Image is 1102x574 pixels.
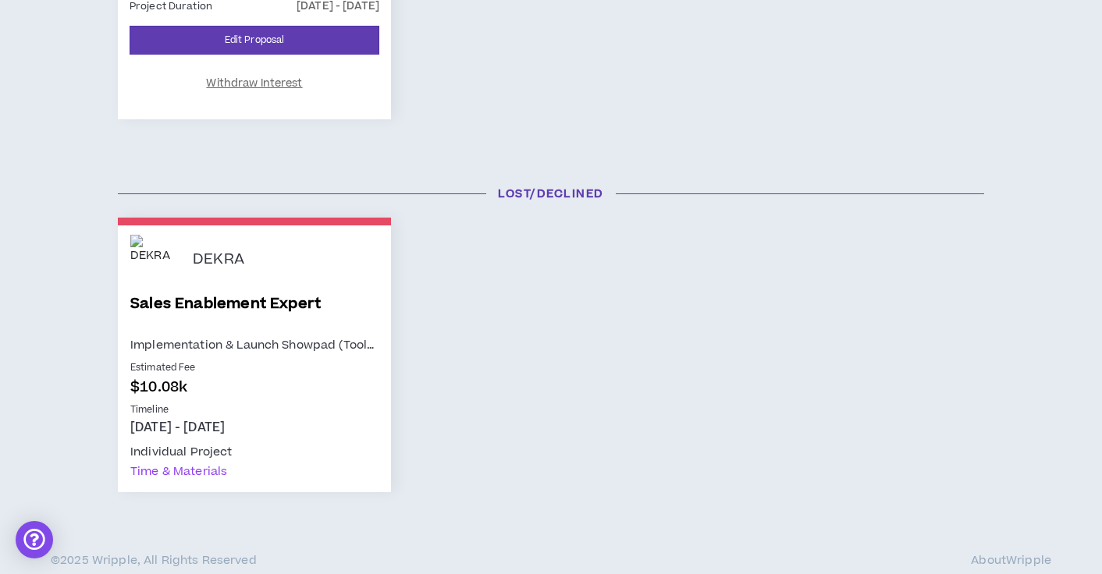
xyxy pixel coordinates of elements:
button: Withdraw Interest [130,67,379,100]
div: Individual Project [130,442,233,462]
div: Open Intercom Messenger [16,521,53,558]
p: Implementation & Launch Showpad (Tool [130,335,379,355]
a: Sales Enablement Expert [130,293,379,335]
div: Time & Materials [130,462,227,481]
img: DEKRA [130,235,181,285]
p: © 2025 Wripple , All Rights Reserved [51,555,257,567]
p: DEKRA [193,251,244,269]
h3: Lost/Declined [106,186,996,202]
span: … [367,337,374,353]
p: Timeline [130,403,379,417]
p: [DATE] - [DATE] [130,419,379,436]
p: $10.08k [130,377,379,398]
span: Withdraw Interest [206,76,302,91]
p: Estimated Fee [130,361,379,375]
a: Edit Proposal [130,26,379,55]
a: AboutWripple [971,555,1051,567]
